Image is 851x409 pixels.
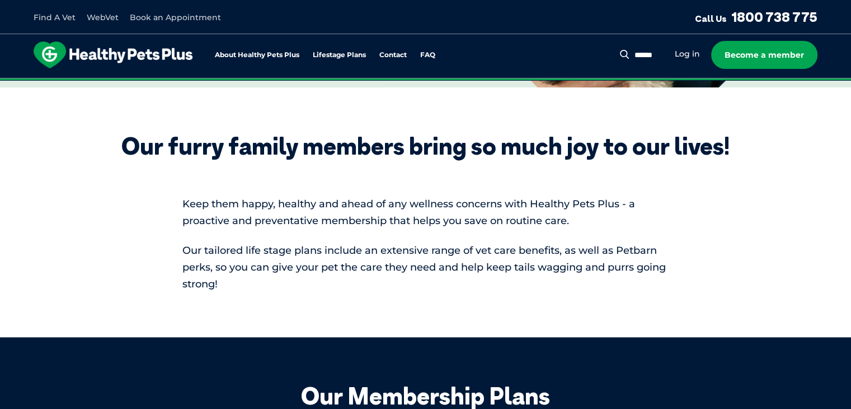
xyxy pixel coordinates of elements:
[695,13,727,24] span: Call Us
[182,198,635,227] span: Keep them happy, healthy and ahead of any wellness concerns with Healthy Pets Plus - a proactive ...
[87,12,119,22] a: WebVet
[121,132,730,160] div: Our furry family members bring so much joy to our lives!
[34,41,192,68] img: hpp-logo
[313,52,366,59] a: Lifestage Plans
[182,244,666,290] span: Our tailored life stage plans include an extensive range of vet care benefits, as well as Petbarn...
[217,78,634,89] span: Proactive, preventative wellness program designed to keep your pet healthier and happier for longer
[711,41,817,69] a: Become a member
[675,49,700,59] a: Log in
[34,12,76,22] a: Find A Vet
[618,49,632,60] button: Search
[379,52,407,59] a: Contact
[130,12,221,22] a: Book an Appointment
[695,8,817,25] a: Call Us1800 738 775
[420,52,435,59] a: FAQ
[215,52,299,59] a: About Healthy Pets Plus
